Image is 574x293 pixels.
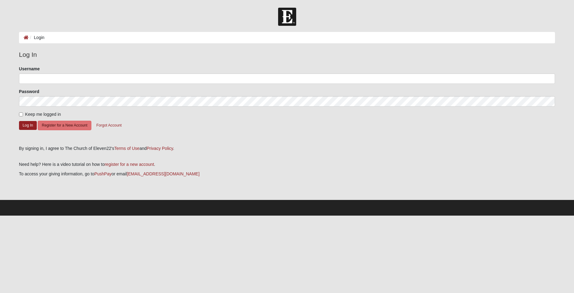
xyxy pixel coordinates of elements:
a: Terms of Use [114,146,139,151]
label: Username [19,66,40,72]
p: To access your giving information, go to or email [19,171,555,177]
a: [EMAIL_ADDRESS][DOMAIN_NAME] [127,171,200,176]
span: Keep me logged in [25,112,61,117]
p: Need help? Here is a video tutorial on how to . [19,161,555,168]
input: Keep me logged in [19,112,23,116]
a: register for a new account [105,162,154,167]
label: Password [19,88,39,95]
button: Register for a New Account [38,121,91,130]
div: By signing in, I agree to The Church of Eleven22's and . [19,145,555,152]
img: Church of Eleven22 Logo [278,8,296,26]
a: PushPay [94,171,112,176]
li: Login [29,34,44,41]
button: Forgot Account [92,121,125,130]
button: Log In [19,121,37,130]
legend: Log In [19,50,555,60]
a: Privacy Policy [147,146,173,151]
